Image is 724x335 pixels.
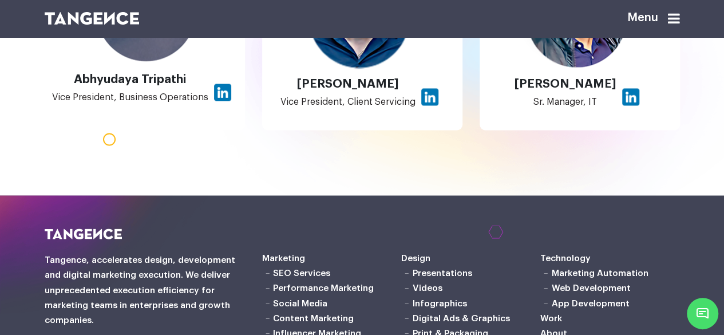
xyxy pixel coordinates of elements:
a: App Development [552,298,630,308]
img: linkdin-profile.png [214,84,231,101]
a: Digital Ads & Graphics [412,313,509,322]
p: Sr. Manager, IT [514,90,616,109]
h6: Marketing [262,250,401,265]
img: logo SVG [45,12,140,25]
a: Performance Marketing [273,283,374,292]
span: Abhyudaya Tripathi [52,64,208,86]
p: Vice President, Business Operations [52,86,208,104]
a: SEO Services [273,268,330,277]
a: Web Development [552,283,631,292]
img: linkdin-profile.png [622,88,639,105]
a: Marketing Automation [552,268,648,277]
span: Chat Widget [687,298,718,329]
a: Infographics [412,298,466,308]
a: Social Media [273,298,327,308]
span: [PERSON_NAME] [280,69,416,90]
h6: Tangence, accelerates design, development and digital marketing execution. We deliver unprecedent... [45,252,245,327]
p: Vice President, Client Servicing [280,90,416,109]
img: linkdin-profile.png [421,88,438,105]
span: [PERSON_NAME] [514,69,616,90]
a: Content Marketing [273,313,354,322]
a: Presentations [412,268,472,277]
h6: Technology [540,250,679,265]
a: Work [540,313,562,322]
h6: Design [401,250,540,265]
a: Videos [412,283,442,292]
